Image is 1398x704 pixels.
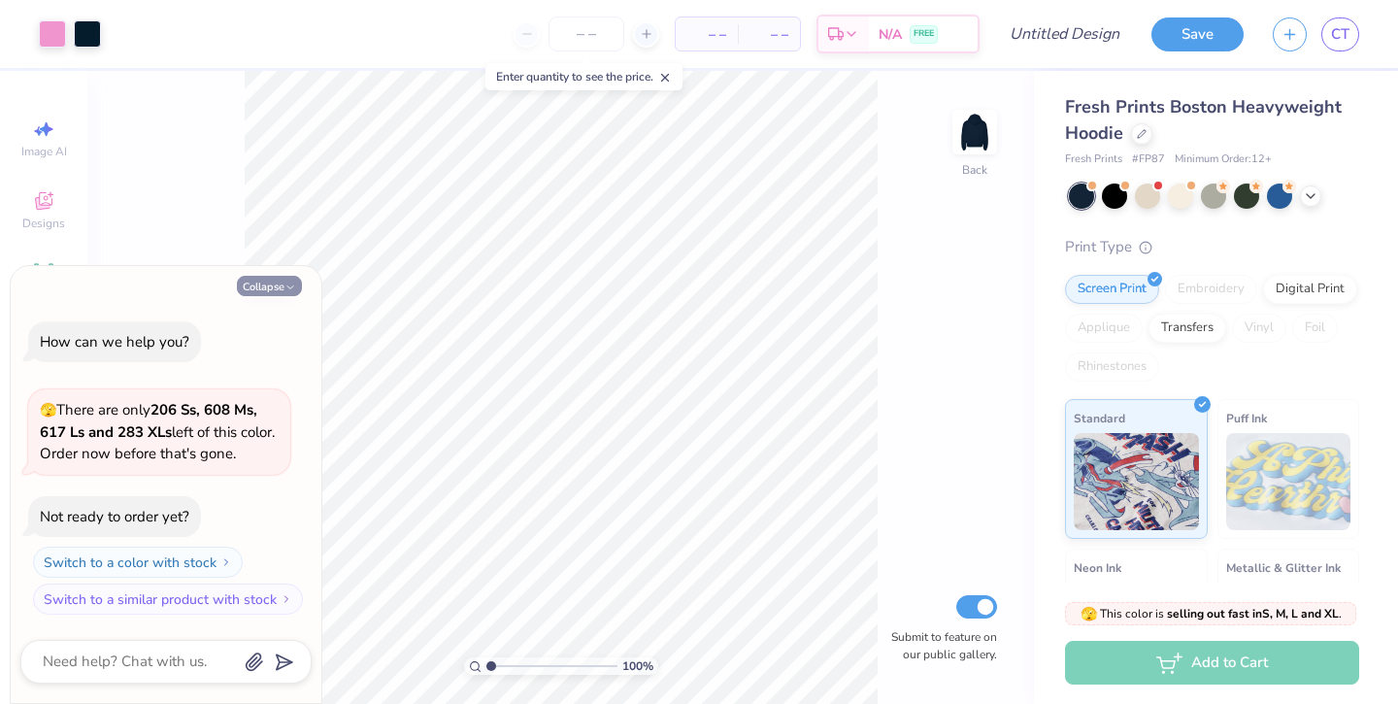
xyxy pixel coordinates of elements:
[914,27,934,41] span: FREE
[994,15,1137,53] input: Untitled Design
[1132,151,1165,168] span: # FP87
[622,657,653,675] span: 100 %
[962,161,987,179] div: Back
[749,24,788,45] span: – –
[1226,557,1341,578] span: Metallic & Glitter Ink
[1263,275,1357,304] div: Digital Print
[485,63,682,90] div: Enter quantity to see the price.
[1175,151,1272,168] span: Minimum Order: 12 +
[1081,605,1097,623] span: 🫣
[879,24,902,45] span: N/A
[237,276,302,296] button: Collapse
[1065,314,1143,343] div: Applique
[281,593,292,605] img: Switch to a similar product with stock
[33,584,303,615] button: Switch to a similar product with stock
[1081,605,1342,622] span: This color is .
[1292,314,1338,343] div: Foil
[881,628,997,663] label: Submit to feature on our public gallery.
[955,113,994,151] img: Back
[1074,433,1199,530] img: Standard
[1065,95,1342,145] span: Fresh Prints Boston Heavyweight Hoodie
[1148,314,1226,343] div: Transfers
[40,400,257,442] strong: 206 Ss, 608 Ms, 617 Ls and 283 XLs
[1151,17,1244,51] button: Save
[1065,151,1122,168] span: Fresh Prints
[21,144,67,159] span: Image AI
[549,17,624,51] input: – –
[1226,408,1267,428] span: Puff Ink
[1074,408,1125,428] span: Standard
[40,401,56,419] span: 🫣
[1226,433,1351,530] img: Puff Ink
[40,507,189,526] div: Not ready to order yet?
[220,556,232,568] img: Switch to a color with stock
[1331,23,1349,46] span: CT
[40,332,189,352] div: How can we help you?
[1167,606,1339,621] strong: selling out fast in S, M, L and XL
[687,24,726,45] span: – –
[1065,236,1359,258] div: Print Type
[1074,557,1121,578] span: Neon Ink
[1165,275,1257,304] div: Embroidery
[40,400,275,463] span: There are only left of this color. Order now before that's gone.
[1065,352,1159,382] div: Rhinestones
[1232,314,1286,343] div: Vinyl
[1065,275,1159,304] div: Screen Print
[33,547,243,578] button: Switch to a color with stock
[1321,17,1359,51] a: CT
[22,216,65,231] span: Designs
